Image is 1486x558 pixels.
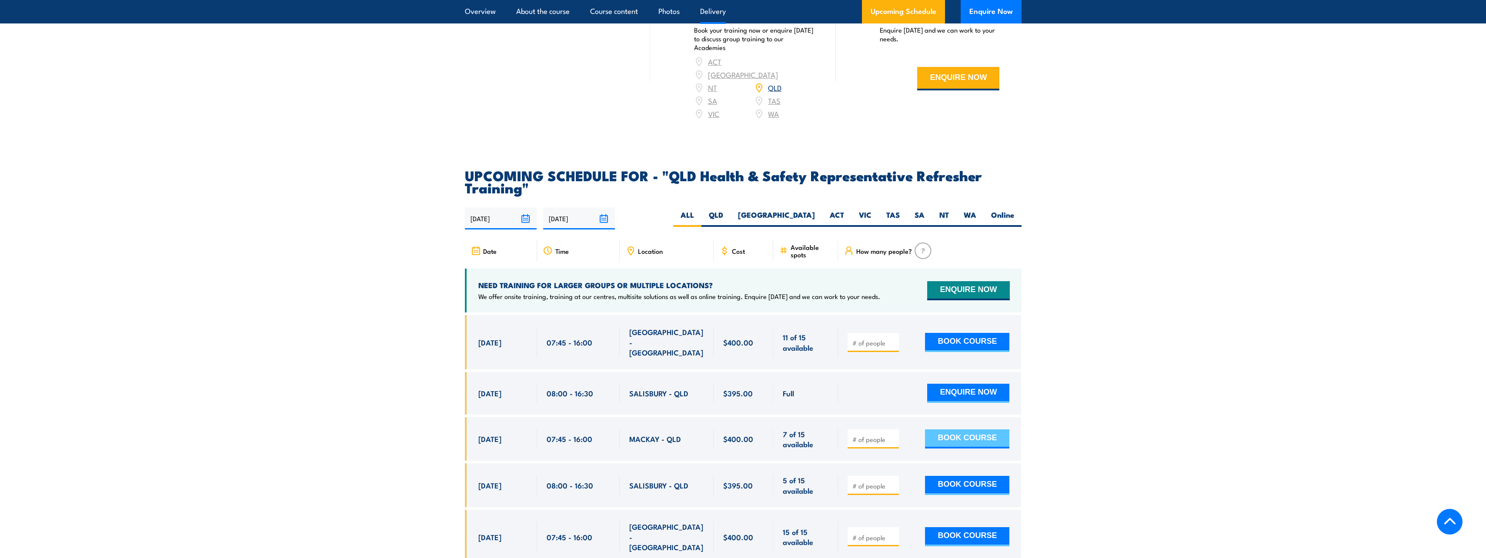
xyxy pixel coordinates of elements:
[852,482,896,490] input: # of people
[478,532,501,542] span: [DATE]
[547,434,592,444] span: 07:45 - 16:00
[783,475,828,495] span: 5 of 15 available
[465,169,1022,193] h2: UPCOMING SCHEDULE FOR - "QLD Health & Safety Representative Refresher Training"
[701,210,731,227] label: QLD
[478,434,501,444] span: [DATE]
[629,521,704,552] span: [GEOGRAPHIC_DATA] - [GEOGRAPHIC_DATA]
[629,434,681,444] span: MACKAY - QLD
[543,207,615,229] input: To date
[783,388,794,398] span: Full
[723,532,753,542] span: $400.00
[478,480,501,490] span: [DATE]
[555,247,569,255] span: Time
[547,480,593,490] span: 08:00 - 16:30
[732,247,745,255] span: Cost
[822,210,852,227] label: ACT
[629,327,704,357] span: [GEOGRAPHIC_DATA] - [GEOGRAPHIC_DATA]
[478,337,501,347] span: [DATE]
[478,292,880,301] p: We offer onsite training, training at our centres, multisite solutions as well as online training...
[783,429,828,449] span: 7 of 15 available
[925,527,1009,546] button: BOOK COURSE
[852,339,896,347] input: # of people
[852,533,896,542] input: # of people
[465,207,537,229] input: From date
[880,26,1000,43] p: Enquire [DATE] and we can work to your needs.
[927,384,1009,403] button: ENQUIRE NOW
[629,480,688,490] span: SALISBURY - QLD
[852,435,896,444] input: # of people
[956,210,984,227] label: WA
[547,388,593,398] span: 08:00 - 16:30
[673,210,701,227] label: ALL
[478,388,501,398] span: [DATE]
[925,476,1009,495] button: BOOK COURSE
[478,280,880,290] h4: NEED TRAINING FOR LARGER GROUPS OR MULTIPLE LOCATIONS?
[731,210,822,227] label: [GEOGRAPHIC_DATA]
[907,210,932,227] label: SA
[925,429,1009,448] button: BOOK COURSE
[791,243,832,258] span: Available spots
[629,388,688,398] span: SALISBURY - QLD
[932,210,956,227] label: NT
[852,210,879,227] label: VIC
[723,337,753,347] span: $400.00
[768,82,781,93] a: QLD
[483,247,497,255] span: Date
[547,337,592,347] span: 07:45 - 16:00
[783,527,828,547] span: 15 of 15 available
[723,480,753,490] span: $395.00
[783,332,828,352] span: 11 of 15 available
[638,247,663,255] span: Location
[694,26,814,52] p: Book your training now or enquire [DATE] to discuss group training to our Academies
[547,532,592,542] span: 07:45 - 16:00
[856,247,912,255] span: How many people?
[927,281,1009,300] button: ENQUIRE NOW
[917,67,999,90] button: ENQUIRE NOW
[879,210,907,227] label: TAS
[984,210,1022,227] label: Online
[723,434,753,444] span: $400.00
[723,388,753,398] span: $395.00
[925,333,1009,352] button: BOOK COURSE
